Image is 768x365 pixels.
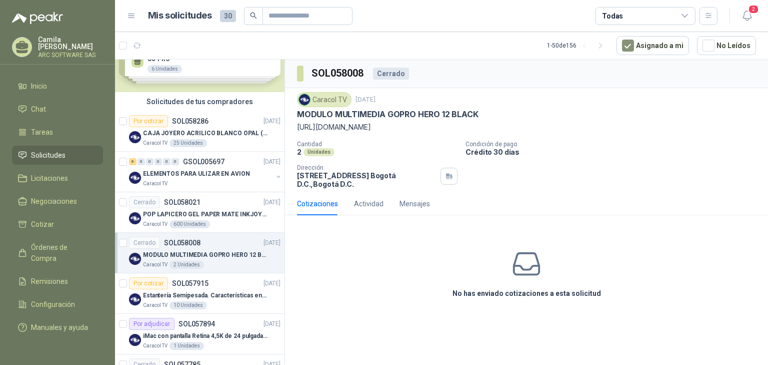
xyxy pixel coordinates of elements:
span: search [250,12,257,19]
button: No Leídos [697,36,756,55]
div: 10 Unidades [169,301,207,309]
h3: SOL058008 [311,66,365,81]
div: Cerrado [129,237,160,249]
img: Company Logo [299,94,310,105]
p: [DATE] [263,198,280,207]
p: [DATE] [263,238,280,248]
p: [DATE] [263,117,280,126]
div: Cerrado [129,196,160,208]
p: SOL058021 [164,199,200,206]
p: Dirección [297,164,436,171]
div: 0 [154,158,162,165]
a: Tareas [12,123,103,142]
h1: Mis solicitudes [148,9,212,23]
p: SOL057894 [178,320,215,327]
span: Órdenes de Compra [31,242,93,264]
div: Mensajes [399,198,430,209]
button: 2 [738,7,756,25]
p: SOL057915 [172,280,208,287]
p: Caracol TV [143,139,167,147]
a: Chat [12,100,103,119]
p: SOL058286 [172,118,208,125]
img: Company Logo [129,172,141,184]
p: iMac con pantalla Retina 4,5K de 24 pulgadas M4 [143,331,267,341]
p: CAJA JOYERO ACRILICO BLANCO OPAL (En el adjunto mas detalle) [143,129,267,138]
div: Caracol TV [297,92,351,107]
a: CerradoSOL058021[DATE] Company LogoPOP LAPICERO GEL PAPER MATE INKJOY 0.7 (Revisar el adjunto)Car... [115,192,284,233]
span: 2 [748,5,759,14]
span: Manuales y ayuda [31,322,88,333]
a: Inicio [12,77,103,96]
a: CerradoSOL058008[DATE] Company LogoMODULO MULTIMEDIA GOPRO HERO 12 BLACKCaracol TV2 Unidades [115,233,284,273]
a: Remisiones [12,272,103,291]
a: Por adjudicarSOL057894[DATE] Company LogoiMac con pantalla Retina 4,5K de 24 pulgadas M4Caracol T... [115,314,284,354]
p: GSOL005697 [183,158,224,165]
p: [DATE] [263,157,280,167]
img: Logo peakr [12,12,63,24]
p: Caracol TV [143,180,167,188]
span: Negociaciones [31,196,77,207]
p: Caracol TV [143,342,167,350]
div: 0 [163,158,170,165]
div: Por cotizar [129,115,168,127]
div: Cerrado [373,68,409,80]
div: Unidades [303,148,334,156]
img: Company Logo [129,131,141,143]
div: 0 [171,158,179,165]
p: [URL][DOMAIN_NAME] [297,122,756,133]
div: 1 Unidades [169,342,204,350]
span: Solicitudes [31,150,65,161]
p: MODULO MULTIMEDIA GOPRO HERO 12 BLACK [297,109,478,120]
a: 6 0 0 0 0 0 GSOL005697[DATE] Company LogoELEMENTOS PARA ULIZAR EN AVIONCaracol TV [129,156,282,188]
span: Tareas [31,127,53,138]
p: [DATE] [355,95,375,105]
p: Cantidad [297,141,457,148]
p: Caracol TV [143,301,167,309]
div: 0 [146,158,153,165]
div: Todas [602,11,623,22]
a: Por cotizarSOL058286[DATE] Company LogoCAJA JOYERO ACRILICO BLANCO OPAL (En el adjunto mas detall... [115,111,284,152]
div: Por adjudicar [129,318,174,330]
p: ELEMENTOS PARA ULIZAR EN AVION [143,169,249,179]
div: 2 Unidades [169,261,204,269]
div: 0 [137,158,145,165]
h3: No has enviado cotizaciones a esta solicitud [452,288,601,299]
div: 1 - 50 de 156 [547,38,608,54]
a: Solicitudes [12,146,103,165]
span: Remisiones [31,276,68,287]
span: 30 [220,10,236,22]
p: Camila [PERSON_NAME] [38,36,103,50]
div: 600 Unidades [169,220,210,228]
a: Cotizar [12,215,103,234]
button: Asignado a mi [616,36,689,55]
div: Actividad [354,198,383,209]
img: Company Logo [129,253,141,265]
img: Company Logo [129,212,141,224]
img: Company Logo [129,293,141,305]
p: MODULO MULTIMEDIA GOPRO HERO 12 BLACK [143,250,267,260]
div: Solicitudes de tus compradores [115,92,284,111]
div: Cotizaciones [297,198,338,209]
span: Configuración [31,299,75,310]
p: Crédito 30 días [465,148,764,156]
img: Company Logo [129,334,141,346]
a: Negociaciones [12,192,103,211]
span: Licitaciones [31,173,68,184]
p: Caracol TV [143,220,167,228]
p: ARC SOFTWARE SAS [38,52,103,58]
p: [DATE] [263,279,280,288]
p: [DATE] [263,319,280,329]
div: 6 [129,158,136,165]
p: SOL058008 [164,239,200,246]
span: Inicio [31,81,47,92]
p: POP LAPICERO GEL PAPER MATE INKJOY 0.7 (Revisar el adjunto) [143,210,267,219]
div: Por cotizar [129,277,168,289]
span: Chat [31,104,46,115]
p: Condición de pago [465,141,764,148]
p: Estantería Semipesada. Características en el adjunto [143,291,267,300]
div: 25 Unidades [169,139,207,147]
p: 2 [297,148,301,156]
p: [STREET_ADDRESS] Bogotá D.C. , Bogotá D.C. [297,171,436,188]
a: Licitaciones [12,169,103,188]
a: Configuración [12,295,103,314]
